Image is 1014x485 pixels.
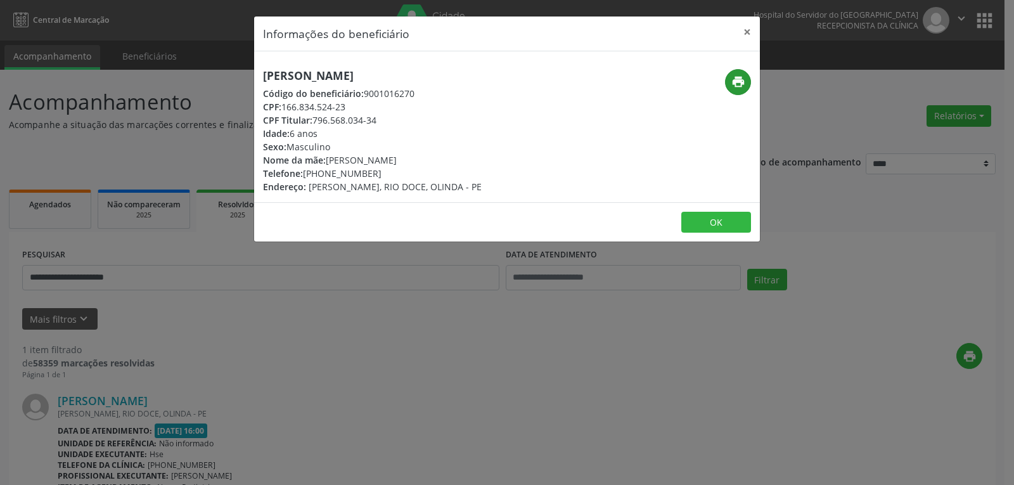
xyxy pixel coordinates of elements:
button: Close [735,16,760,48]
div: 9001016270 [263,87,482,100]
h5: Informações do beneficiário [263,25,409,42]
h5: [PERSON_NAME] [263,69,482,82]
button: OK [681,212,751,233]
span: Idade: [263,127,290,139]
div: Masculino [263,140,482,153]
span: [PERSON_NAME], RIO DOCE, OLINDA - PE [309,181,482,193]
div: 6 anos [263,127,482,140]
span: CPF Titular: [263,114,312,126]
span: Telefone: [263,167,303,179]
span: Sexo: [263,141,286,153]
i: print [731,75,745,89]
span: Nome da mãe: [263,154,326,166]
div: [PHONE_NUMBER] [263,167,482,180]
div: [PERSON_NAME] [263,153,482,167]
div: 166.834.524-23 [263,100,482,113]
span: Código do beneficiário: [263,87,364,100]
div: 796.568.034-34 [263,113,482,127]
span: Endereço: [263,181,306,193]
span: CPF: [263,101,281,113]
button: print [725,69,751,95]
